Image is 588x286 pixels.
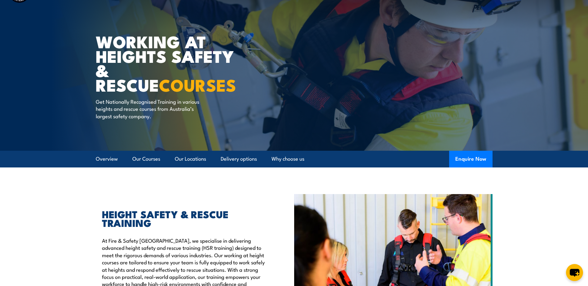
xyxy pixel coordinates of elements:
button: Enquire Now [449,151,493,167]
strong: COURSES [159,71,236,97]
a: Overview [96,151,118,167]
a: Our Locations [175,151,206,167]
button: chat-button [566,264,583,281]
a: Why choose us [272,151,304,167]
h2: HEIGHT SAFETY & RESCUE TRAINING [102,210,266,227]
h1: WORKING AT HEIGHTS SAFETY & RESCUE [96,34,249,92]
p: Get Nationally Recognised Training in various heights and rescue courses from Australia’s largest... [96,98,209,119]
a: Delivery options [221,151,257,167]
a: Our Courses [132,151,160,167]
